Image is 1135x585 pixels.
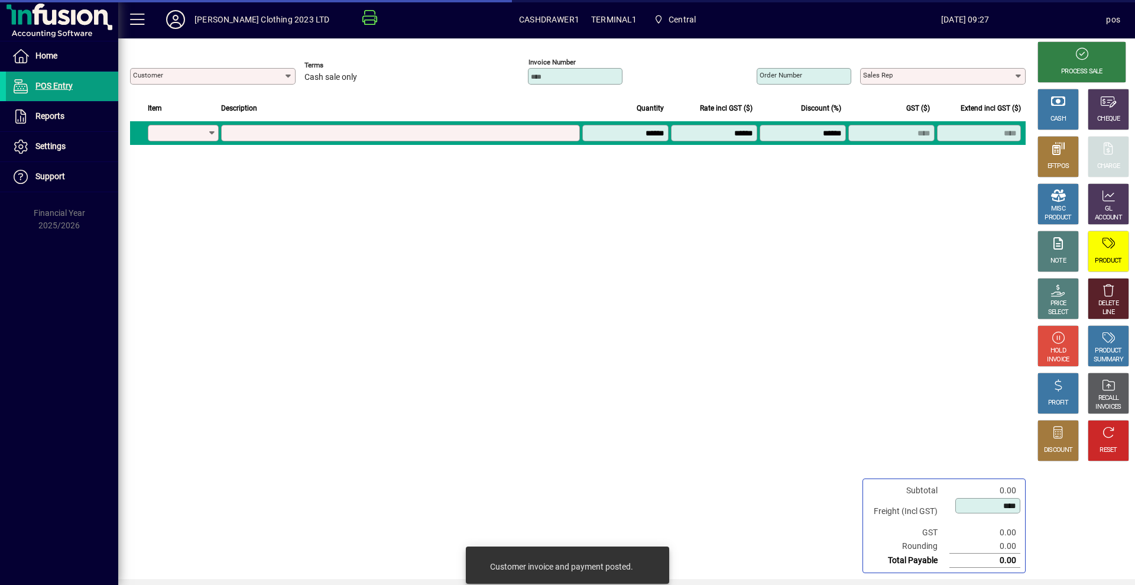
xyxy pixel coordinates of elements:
[591,10,637,29] span: TERMINAL1
[863,71,893,79] mat-label: Sales rep
[1095,257,1121,266] div: PRODUCT
[157,9,194,30] button: Profile
[1048,308,1069,317] div: SELECT
[949,484,1020,497] td: 0.00
[6,41,118,71] a: Home
[35,141,66,151] span: Settings
[194,10,329,29] div: [PERSON_NAME] Clothing 2023 LTD
[906,102,930,115] span: GST ($)
[649,9,701,30] span: Central
[304,62,375,69] span: Terms
[868,526,949,539] td: GST
[949,526,1020,539] td: 0.00
[1106,10,1120,29] div: pos
[1097,115,1120,124] div: CHEQUE
[1100,446,1117,455] div: RESET
[1094,355,1123,364] div: SUMMARY
[868,554,949,568] td: Total Payable
[669,10,696,29] span: Central
[6,102,118,131] a: Reports
[1095,214,1122,222] div: ACCOUNT
[949,539,1020,554] td: 0.00
[35,172,65,181] span: Support
[824,10,1107,29] span: [DATE] 09:27
[35,81,73,91] span: POS Entry
[1048,162,1069,171] div: EFTPOS
[1051,205,1065,214] div: MISC
[760,71,802,79] mat-label: Order number
[35,111,64,121] span: Reports
[1050,115,1066,124] div: CASH
[1098,394,1119,403] div: RECALL
[961,102,1021,115] span: Extend incl GST ($)
[221,102,257,115] span: Description
[1048,399,1068,408] div: PROFIT
[1095,347,1121,355] div: PRODUCT
[490,561,633,573] div: Customer invoice and payment posted.
[1098,299,1118,308] div: DELETE
[304,73,357,82] span: Cash sale only
[1045,214,1071,222] div: PRODUCT
[1061,67,1102,76] div: PROCESS SALE
[637,102,664,115] span: Quantity
[148,102,162,115] span: Item
[1105,205,1113,214] div: GL
[1050,299,1066,308] div: PRICE
[700,102,753,115] span: Rate incl GST ($)
[35,51,57,60] span: Home
[868,539,949,554] td: Rounding
[949,554,1020,568] td: 0.00
[1095,403,1121,412] div: INVOICES
[868,497,949,526] td: Freight (Incl GST)
[6,162,118,192] a: Support
[801,102,841,115] span: Discount (%)
[133,71,163,79] mat-label: Customer
[528,58,576,66] mat-label: Invoice number
[1047,355,1069,364] div: INVOICE
[6,132,118,161] a: Settings
[1050,347,1066,355] div: HOLD
[519,10,579,29] span: CASHDRAWER1
[1050,257,1066,266] div: NOTE
[1097,162,1120,171] div: CHARGE
[1102,308,1114,317] div: LINE
[868,484,949,497] td: Subtotal
[1044,446,1072,455] div: DISCOUNT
